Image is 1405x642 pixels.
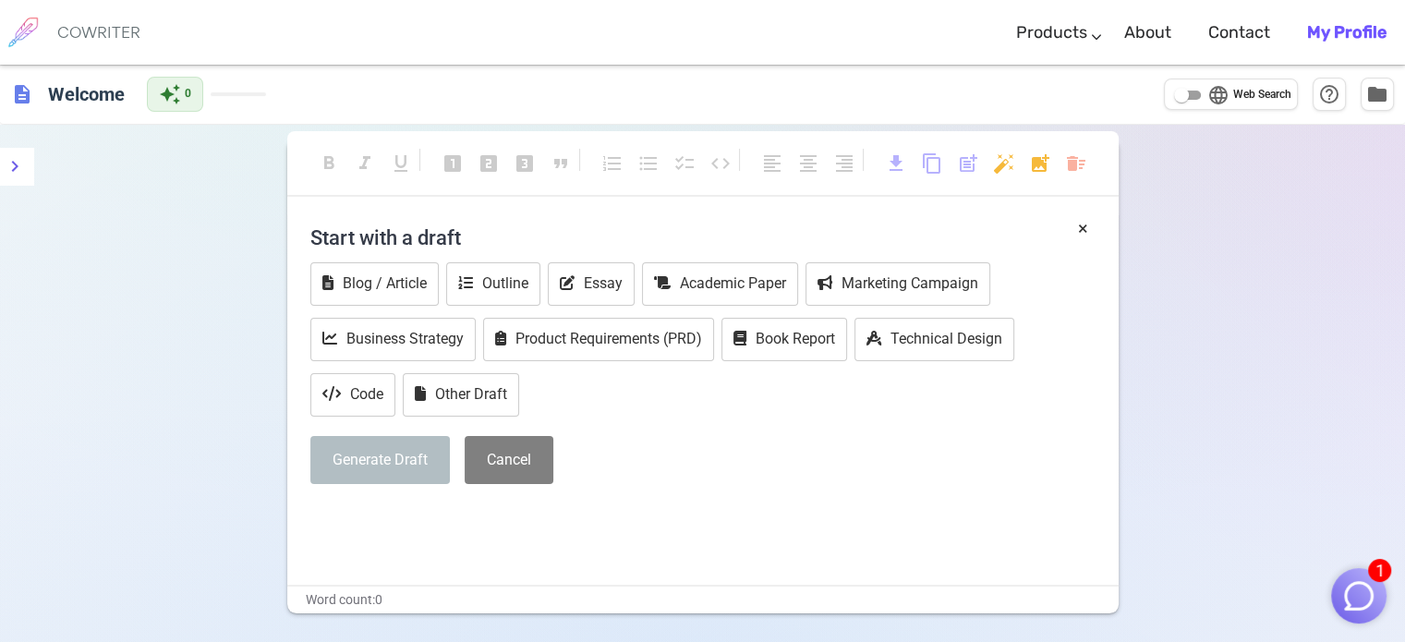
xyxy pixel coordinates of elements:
span: delete_sweep [1065,152,1087,175]
button: Essay [548,262,635,306]
button: Code [310,373,395,417]
h4: Start with a draft [310,215,1096,260]
button: Technical Design [854,318,1014,361]
button: × [1078,215,1088,242]
span: auto_fix_high [993,152,1015,175]
span: folder [1366,83,1388,105]
img: Close chat [1341,578,1376,613]
span: format_underlined [390,152,412,175]
span: format_quote [550,152,572,175]
button: Help & Shortcuts [1313,78,1346,111]
span: Web Search [1233,86,1291,104]
button: Other Draft [403,373,519,417]
div: Word count: 0 [287,587,1119,613]
span: post_add [957,152,979,175]
span: 1 [1368,559,1391,582]
span: looks_two [478,152,500,175]
b: My Profile [1307,22,1387,42]
span: help_outline [1318,83,1340,105]
h6: Click to edit title [41,76,132,113]
a: Products [1016,6,1087,60]
button: Book Report [721,318,847,361]
span: code [709,152,732,175]
span: add_photo_alternate [1029,152,1051,175]
span: format_list_bulleted [637,152,660,175]
button: Blog / Article [310,262,439,306]
span: checklist [673,152,696,175]
a: My Profile [1307,6,1387,60]
span: format_align_right [833,152,855,175]
button: Product Requirements (PRD) [483,318,714,361]
span: format_list_numbered [601,152,624,175]
span: format_italic [354,152,376,175]
button: Generate Draft [310,436,450,485]
span: looks_one [442,152,464,175]
span: 0 [185,85,191,103]
button: Cancel [465,436,553,485]
span: looks_3 [514,152,536,175]
span: content_copy [921,152,943,175]
button: 1 [1331,568,1387,624]
span: format_bold [318,152,340,175]
button: Manage Documents [1361,78,1394,111]
button: Outline [446,262,540,306]
a: About [1124,6,1171,60]
span: auto_awesome [159,83,181,105]
h6: COWRITER [57,24,140,41]
span: download [885,152,907,175]
span: format_align_left [761,152,783,175]
button: Business Strategy [310,318,476,361]
span: format_align_center [797,152,819,175]
span: description [11,83,33,105]
a: Contact [1208,6,1270,60]
span: language [1207,84,1229,106]
button: Academic Paper [642,262,798,306]
button: Marketing Campaign [805,262,990,306]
